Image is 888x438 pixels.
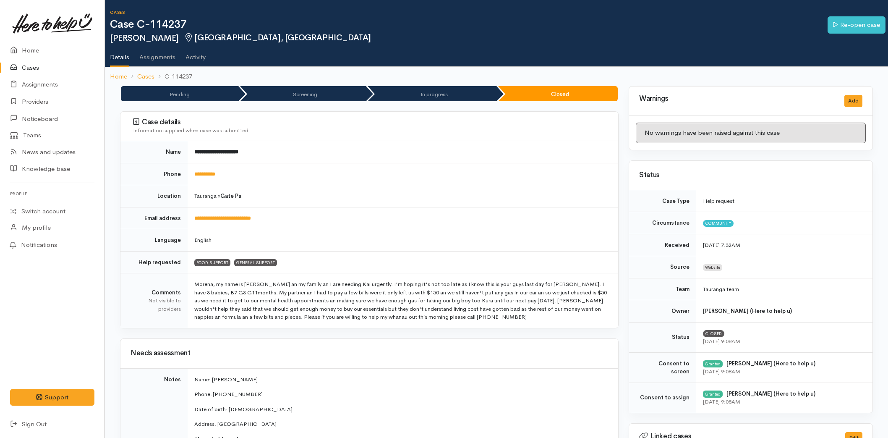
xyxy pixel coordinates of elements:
[703,220,734,227] span: Community
[110,72,127,81] a: Home
[629,278,696,300] td: Team
[726,390,815,397] b: [PERSON_NAME] (Here to help u)
[110,10,828,15] h6: Cases
[139,42,175,66] a: Assignments
[120,185,188,207] td: Location
[194,420,608,428] p: Address: [GEOGRAPHIC_DATA]
[120,207,188,229] td: Email address
[154,72,192,81] li: C-114237
[188,273,618,328] td: Morena, my name is [PERSON_NAME] an my family an I are needing Kai urgently. I'm hoping it's not ...
[131,349,608,357] h3: Needs assessment
[120,141,188,163] td: Name
[703,391,723,397] div: Granted
[703,367,862,376] div: [DATE] 9:08AM
[194,390,608,399] p: Phone: [PHONE_NUMBER]
[194,375,608,384] p: Name: [PERSON_NAME]
[703,330,724,337] span: Closed
[110,18,828,31] h1: Case C-114237
[639,95,834,103] h3: Warnings
[696,190,872,212] td: Help request
[629,190,696,212] td: Case Type
[368,86,496,101] li: In progress
[120,251,188,273] td: Help requested
[185,42,206,66] a: Activity
[133,118,608,126] h3: Case details
[120,163,188,185] td: Phone
[629,212,696,234] td: Circumstance
[188,229,618,252] td: English
[629,234,696,256] td: Received
[629,300,696,323] td: Owner
[120,273,188,328] td: Comments
[137,72,154,81] a: Cases
[629,352,696,383] td: Consent to screen
[703,241,740,249] time: [DATE] 7:32AM
[220,192,241,199] b: Gate Pa
[629,256,696,278] td: Source
[639,171,862,179] h3: Status
[828,16,885,34] a: Re-open case
[703,286,739,293] span: Tauranga team
[234,259,277,266] span: GENERAL SUPPORT
[703,337,862,346] div: [DATE] 9:08AM
[131,296,181,313] div: Not visible to providers
[240,86,366,101] li: Screening
[133,126,608,135] div: Information supplied when case was submitted
[110,33,828,43] h2: [PERSON_NAME]
[636,123,866,143] div: No warnings have been raised against this case
[194,259,230,266] span: FOOD SUPPORT
[105,67,888,87] nav: breadcrumb
[110,42,129,67] a: Details
[184,32,371,43] span: [GEOGRAPHIC_DATA], [GEOGRAPHIC_DATA]
[120,229,188,252] td: Language
[10,389,94,406] button: Support
[703,360,723,367] div: Granted
[194,405,608,414] p: Date of birth: [DEMOGRAPHIC_DATA]
[629,383,696,413] td: Consent to assign
[703,398,862,406] div: [DATE] 9:08AM
[844,95,862,107] button: Add
[498,86,618,101] li: Closed
[10,188,94,199] h6: Profile
[121,86,238,101] li: Pending
[194,192,241,199] span: Tauranga »
[703,307,792,315] b: [PERSON_NAME] (Here to help u)
[703,264,722,271] span: Website
[726,360,815,367] b: [PERSON_NAME] (Here to help u)
[629,322,696,352] td: Status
